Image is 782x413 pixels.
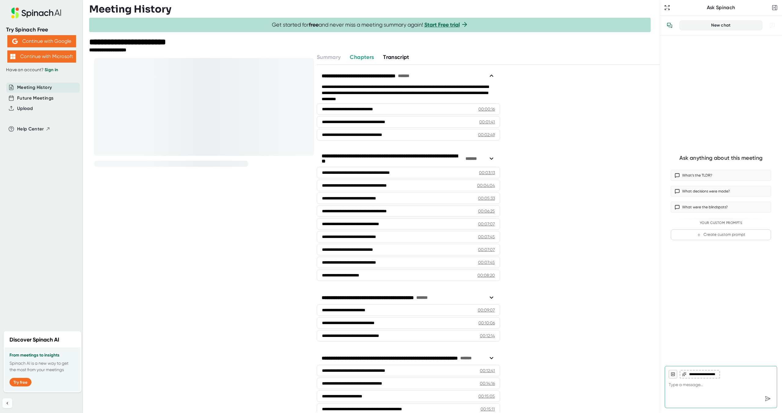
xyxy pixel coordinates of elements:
[663,19,676,31] button: View conversation history
[424,21,460,28] a: Start Free trial
[309,21,319,28] b: free
[770,3,779,12] button: Close conversation sidebar
[12,38,18,44] img: Aehbyd4JwY73AAAAAElFTkSuQmCC
[478,106,495,112] div: 00:00:16
[478,234,495,240] div: 00:07:45
[671,186,771,197] button: What decisions were made?
[481,406,495,412] div: 00:15:11
[671,170,771,181] button: What’s the TLDR?
[671,221,771,225] div: Your Custom Prompts
[9,336,59,344] h2: Discover Spinach AI
[477,182,495,188] div: 00:04:04
[17,105,33,112] button: Upload
[478,259,495,265] div: 00:07:45
[478,393,495,399] div: 00:15:05
[480,367,495,374] div: 00:12:41
[350,54,374,60] span: Chapters
[671,202,771,213] button: What were the blindspots?
[671,5,770,11] div: Ask Spinach
[478,307,495,313] div: 00:09:07
[2,398,12,408] button: Collapse sidebar
[663,3,671,12] button: Expand to Ask Spinach page
[480,380,495,386] div: 00:14:16
[317,53,341,61] button: Summary
[477,272,495,278] div: 00:08:20
[317,54,341,60] span: Summary
[480,333,495,339] div: 00:12:14
[7,35,76,47] button: Continue with Google
[479,170,495,176] div: 00:03:13
[6,67,77,73] div: Have an account?
[350,53,374,61] button: Chapters
[478,320,495,326] div: 00:10:06
[762,393,773,404] div: Send message
[17,95,53,102] button: Future Meetings
[272,21,468,28] span: Get started for and never miss a meeting summary again!
[45,67,58,72] a: Sign in
[7,50,76,63] button: Continue with Microsoft
[6,26,77,33] div: Try Spinach Free
[9,378,31,386] button: Try free
[89,3,171,15] h3: Meeting History
[17,126,50,133] button: Help Center
[383,54,409,60] span: Transcript
[478,195,495,201] div: 00:05:33
[478,221,495,227] div: 00:07:07
[17,126,44,133] span: Help Center
[478,132,495,138] div: 00:02:49
[479,119,495,125] div: 00:01:41
[679,155,762,162] div: Ask anything about this meeting
[478,247,495,253] div: 00:07:07
[478,208,495,214] div: 00:06:25
[9,353,75,358] h3: From meetings to insights
[671,229,771,240] button: Create custom prompt
[9,360,75,373] p: Spinach AI is a new way to get the most from your meetings
[683,23,758,28] div: New chat
[383,53,409,61] button: Transcript
[17,84,52,91] button: Meeting History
